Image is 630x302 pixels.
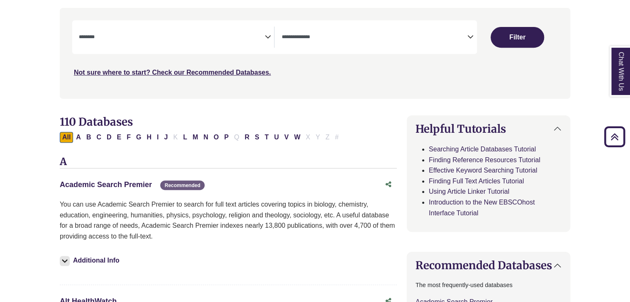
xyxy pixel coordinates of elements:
button: Filter Results A [73,132,83,143]
a: Academic Search Premier [60,180,152,189]
a: Effective Keyword Searching Tutorial [429,167,537,174]
button: Additional Info [60,255,122,266]
button: Helpful Tutorials [407,116,570,142]
button: Filter Results J [161,132,170,143]
button: Filter Results D [104,132,114,143]
span: 110 Databases [60,115,133,129]
button: Filter Results R [242,132,252,143]
button: Filter Results N [201,132,211,143]
button: Recommended Databases [407,252,570,278]
a: Finding Reference Resources Tutorial [429,156,540,163]
div: Alpha-list to filter by first letter of database name [60,133,342,140]
button: Filter Results I [154,132,161,143]
button: Filter Results G [134,132,144,143]
nav: Search filters [60,8,570,98]
button: Filter Results E [115,132,124,143]
button: Filter Results U [271,132,281,143]
button: Filter Results P [222,132,231,143]
span: Recommended [160,180,204,190]
a: Back to Top [601,131,628,142]
a: Searching Article Databases Tutorial [429,146,536,153]
button: Filter Results T [262,132,271,143]
h3: A [60,156,397,168]
a: Using Article Linker Tutorial [429,188,509,195]
textarea: Search [281,34,467,41]
button: Filter Results M [190,132,200,143]
button: Filter Results O [211,132,221,143]
a: Finding Full Text Articles Tutorial [429,178,524,185]
p: The most frequently-used databases [415,280,562,290]
button: Filter Results C [94,132,104,143]
textarea: Search [79,34,265,41]
button: Share this database [380,177,397,192]
a: Not sure where to start? Check our Recommended Databases. [74,69,271,76]
button: Filter Results S [252,132,262,143]
button: Submit for Search Results [491,27,544,48]
button: Filter Results V [282,132,291,143]
button: All [60,132,73,143]
button: Filter Results H [144,132,154,143]
button: Filter Results L [181,132,190,143]
button: Filter Results W [292,132,303,143]
a: Introduction to the New EBSCOhost Interface Tutorial [429,199,535,217]
button: Filter Results B [84,132,94,143]
p: You can use Academic Search Premier to search for full text articles covering topics in biology, ... [60,199,397,241]
button: Filter Results F [124,132,133,143]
